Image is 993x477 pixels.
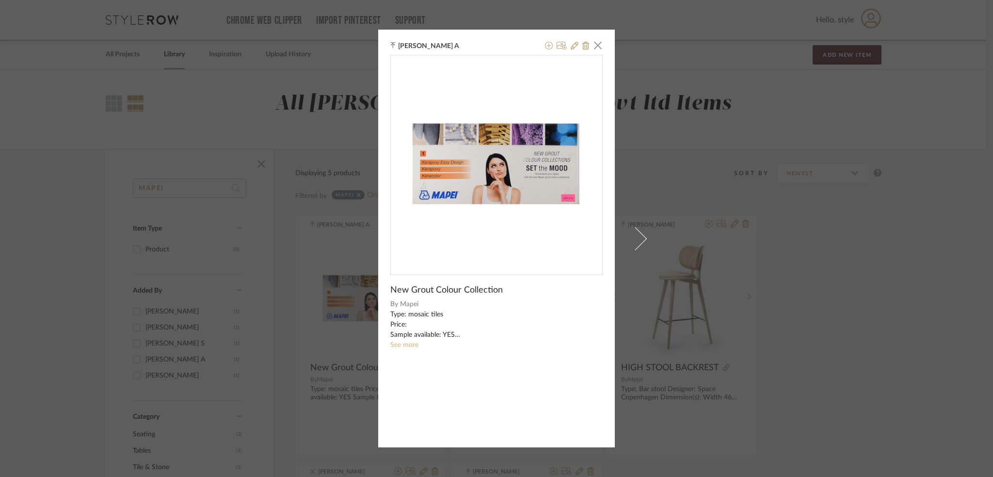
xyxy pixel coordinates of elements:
span: Mapei [400,299,603,310]
span: New Grout Colour Collection [390,285,503,296]
div: 0 [391,55,602,267]
a: See more [390,342,418,348]
span: [PERSON_NAME] A [398,42,468,50]
button: Close [588,35,608,55]
span: By [390,299,398,310]
img: 64082a56-cae0-4048-b16a-0a8a662aee5e_436x436.jpg [391,55,602,267]
div: Type: mosaic tiles Price: Sample available: YES Sample Internal reference number: TS-GT-CT-01 Sto... [390,310,603,340]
